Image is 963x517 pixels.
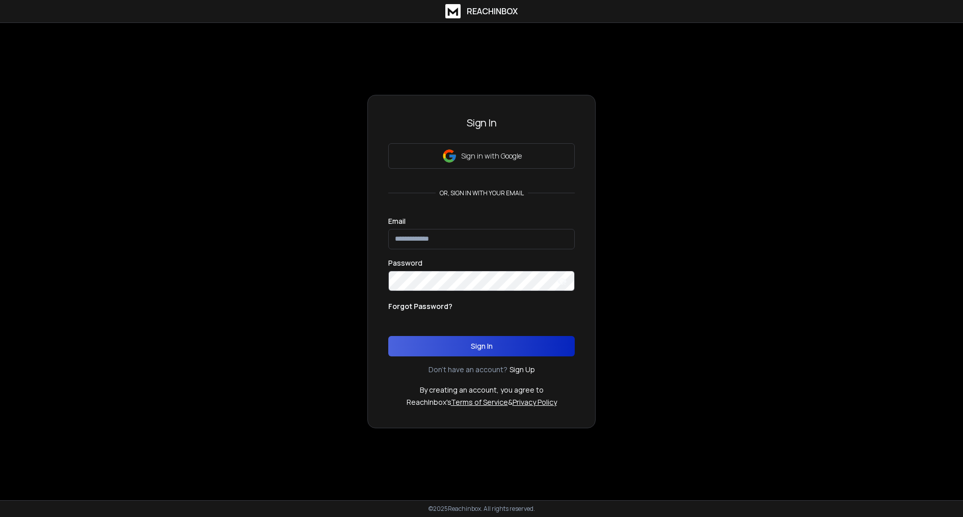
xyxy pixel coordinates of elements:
[388,336,575,356] button: Sign In
[429,505,535,513] p: © 2025 Reachinbox. All rights reserved.
[445,4,518,18] a: ReachInbox
[388,116,575,130] h3: Sign In
[461,151,522,161] p: Sign in with Google
[436,189,528,197] p: or, sign in with your email
[388,143,575,169] button: Sign in with Google
[388,301,452,312] p: Forgot Password?
[429,365,507,375] p: Don't have an account?
[407,397,557,407] p: ReachInbox's &
[388,218,406,225] label: Email
[420,385,544,395] p: By creating an account, you agree to
[513,397,557,407] a: Privacy Policy
[451,397,508,407] a: Terms of Service
[467,5,518,17] h1: ReachInbox
[445,4,461,18] img: logo
[510,365,535,375] a: Sign Up
[388,260,422,267] label: Password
